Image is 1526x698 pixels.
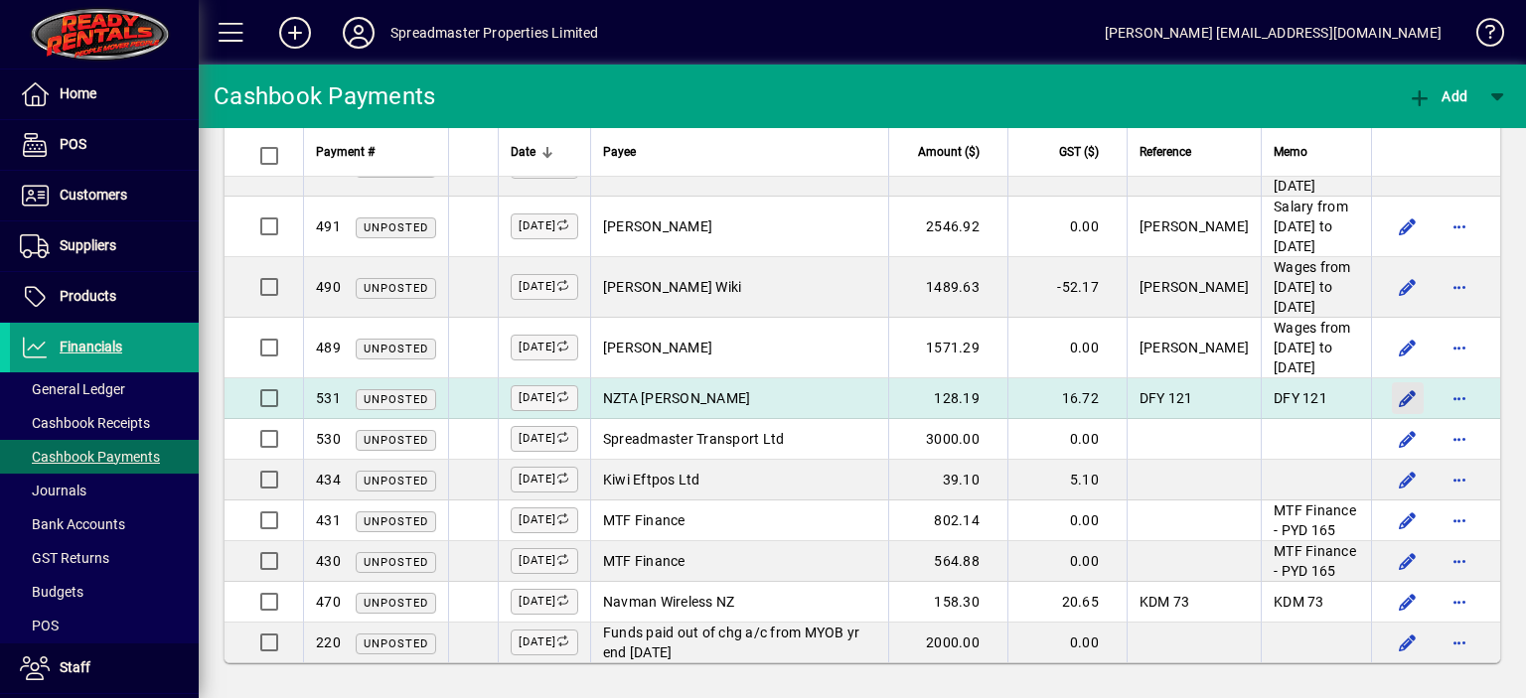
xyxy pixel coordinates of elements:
a: Staff [10,643,199,693]
a: GST Returns [10,541,199,575]
span: Bank Accounts [20,516,125,532]
span: KDM 73 [1274,594,1324,610]
a: Products [10,272,199,322]
span: Unposted [364,515,428,528]
label: [DATE] [511,426,578,452]
td: 2000.00 [888,623,1007,662]
span: Unposted [364,393,428,406]
button: More options [1444,464,1475,495]
span: 430 [316,553,341,569]
span: [PERSON_NAME] [603,218,712,234]
span: 491 [316,218,341,234]
span: Unposted [364,597,428,610]
td: 802.14 [888,500,1007,541]
td: 20.65 [1007,582,1127,623]
span: KDM 73 [1140,594,1190,610]
span: MTF Finance [603,553,686,569]
span: Unposted [364,221,428,234]
span: Spreadmaster Transport Ltd [603,431,785,447]
span: 490 [316,279,341,295]
span: [PERSON_NAME] Wiki [603,279,742,295]
span: Staff [60,659,90,675]
span: 531 [316,390,341,406]
a: Journals [10,474,199,507]
span: [PERSON_NAME] [603,340,712,355]
a: Cashbook Payments [10,440,199,474]
span: GST ($) [1059,141,1099,163]
span: Unposted [364,343,428,355]
td: 16.72 [1007,378,1127,419]
button: Edit [1392,545,1424,577]
span: [PERSON_NAME] [1140,218,1249,234]
button: Edit [1392,332,1424,363]
span: Unposted [364,475,428,488]
a: POS [10,120,199,170]
button: More options [1444,627,1475,658]
span: Memo [1274,141,1307,163]
label: [DATE] [511,274,578,300]
button: More options [1444,150,1475,182]
span: MTF Finance [603,512,686,528]
span: 530 [316,431,341,447]
div: Payee [603,141,876,163]
button: More options [1444,382,1475,414]
div: GST ($) [1020,141,1117,163]
span: Unposted [364,637,428,650]
span: Unposted [364,282,428,295]
span: Suppliers [60,237,116,253]
button: Edit [1392,586,1424,618]
span: Cashbook Receipts [20,415,150,431]
td: 0.00 [1007,500,1127,541]
span: Salary from [DATE] to [DATE] [1274,199,1348,254]
span: Add [1408,88,1467,104]
span: [PERSON_NAME] [1140,340,1249,355]
span: Payee [603,141,636,163]
td: 0.00 [1007,541,1127,582]
span: Wages from [DATE] to [DATE] [1274,259,1351,315]
div: Cashbook Payments [214,80,435,112]
span: Wages from [DATE] to [DATE] [1274,320,1351,375]
button: Add [1403,78,1472,114]
div: Spreadmaster Properties Limited [390,17,598,49]
span: MTF Finance - PYD 165 [1274,543,1356,579]
label: [DATE] [511,467,578,492]
span: NZTA [PERSON_NAME] [603,390,751,406]
span: Budgets [20,584,83,600]
td: 0.00 [1007,419,1127,460]
span: Kiwi Eftpos Ltd [603,472,700,488]
div: Amount ($) [901,141,997,163]
label: [DATE] [511,548,578,574]
td: 0.00 [1007,197,1127,257]
span: 431 [316,512,341,528]
span: 434 [316,472,341,488]
button: More options [1444,545,1475,577]
label: [DATE] [511,335,578,360]
td: 158.30 [888,582,1007,623]
span: General Ledger [20,381,125,397]
label: [DATE] [511,385,578,411]
label: [DATE] [511,213,578,239]
span: Navman Wireless NZ [603,594,735,610]
span: Date [511,141,535,163]
a: Suppliers [10,221,199,271]
span: Amount ($) [918,141,980,163]
button: More options [1444,504,1475,536]
div: [PERSON_NAME] [EMAIL_ADDRESS][DOMAIN_NAME] [1105,17,1442,49]
a: POS [10,609,199,642]
a: Home [10,70,199,119]
span: GST Returns [20,550,109,566]
button: Edit [1392,423,1424,455]
span: POS [60,136,86,152]
button: More options [1444,271,1475,303]
td: 5.10 [1007,460,1127,500]
span: POS [20,618,59,633]
span: Financials [60,339,122,354]
span: 489 [316,340,341,355]
button: Edit [1392,150,1424,182]
button: Edit [1392,382,1424,414]
span: Unposted [364,434,428,447]
label: [DATE] [511,507,578,533]
button: Profile [327,15,390,51]
span: DFY 121 [1274,390,1327,406]
td: 0.00 [1007,318,1127,378]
